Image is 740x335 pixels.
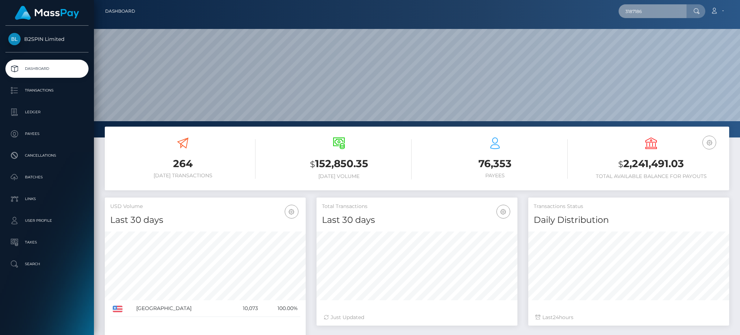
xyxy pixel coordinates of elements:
[324,314,510,321] div: Just Updated
[422,173,568,179] h6: Payees
[8,259,86,270] p: Search
[5,255,89,273] a: Search
[578,173,724,179] h6: Total Available Balance for Payouts
[113,306,122,312] img: US.png
[8,215,86,226] p: User Profile
[534,214,724,226] h4: Daily Distribution
[5,125,89,143] a: Payees
[553,314,559,321] span: 24
[110,157,255,171] h3: 264
[5,103,89,121] a: Ledger
[15,6,79,20] img: MassPay Logo
[8,237,86,248] p: Taxes
[534,203,724,210] h5: Transactions Status
[8,33,21,45] img: B2SPIN Limited
[110,203,300,210] h5: USD Volume
[134,300,229,317] td: [GEOGRAPHIC_DATA]
[8,85,86,96] p: Transactions
[422,157,568,171] h3: 76,353
[8,172,86,183] p: Batches
[535,314,722,321] div: Last hours
[8,194,86,204] p: Links
[5,147,89,165] a: Cancellations
[5,212,89,230] a: User Profile
[8,107,86,118] p: Ledger
[310,159,315,169] small: $
[110,173,255,179] h6: [DATE] Transactions
[5,60,89,78] a: Dashboard
[578,157,724,171] h3: 2,241,491.03
[8,128,86,139] p: Payees
[266,157,412,171] h3: 152,850.35
[5,36,89,42] span: B2SPIN Limited
[105,4,135,19] a: Dashboard
[261,300,300,317] td: 100.00%
[8,150,86,161] p: Cancellations
[5,190,89,208] a: Links
[322,203,512,210] h5: Total Transactions
[5,81,89,99] a: Transactions
[5,168,89,186] a: Batches
[110,214,300,226] h4: Last 30 days
[229,300,261,317] td: 10,073
[266,173,412,179] h6: [DATE] Volume
[8,63,86,74] p: Dashboard
[619,4,687,18] input: Search...
[322,214,512,226] h4: Last 30 days
[618,159,623,169] small: $
[5,233,89,251] a: Taxes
